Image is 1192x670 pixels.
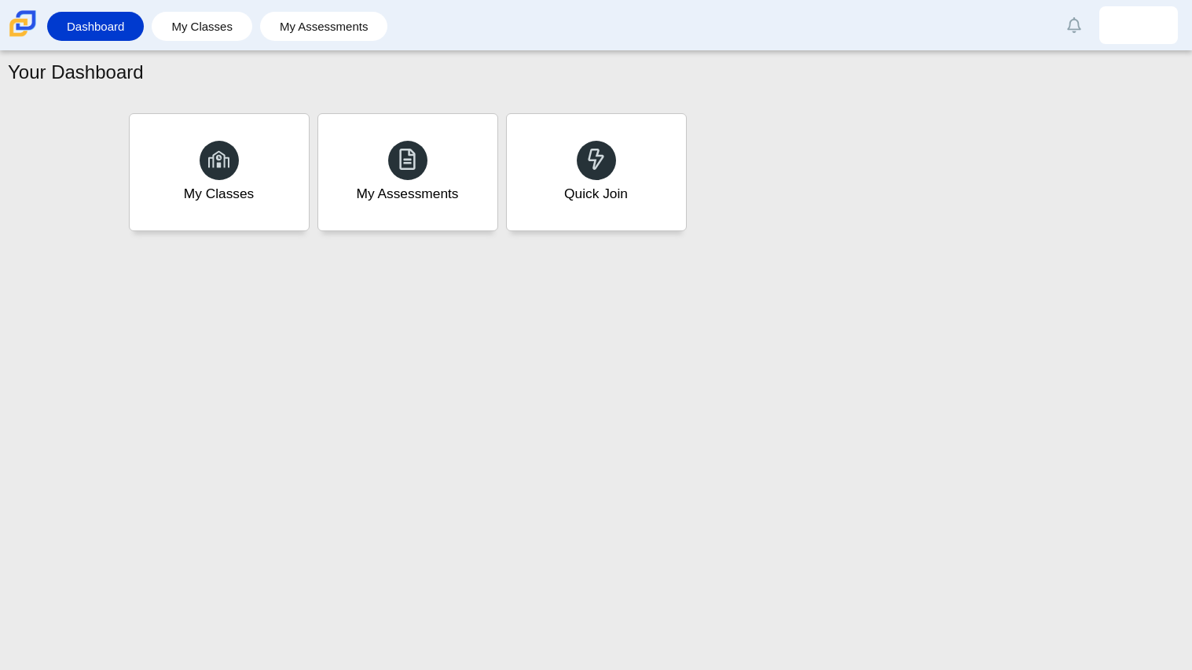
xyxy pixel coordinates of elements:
[564,184,628,204] div: Quick Join
[129,113,310,231] a: My Classes
[6,29,39,42] a: Carmen School of Science & Technology
[1126,13,1151,38] img: edgar.mongeromojr.uGZohD
[55,12,136,41] a: Dashboard
[160,12,244,41] a: My Classes
[506,113,687,231] a: Quick Join
[8,59,144,86] h1: Your Dashboard
[184,184,255,204] div: My Classes
[268,12,380,41] a: My Assessments
[1057,8,1091,42] a: Alerts
[357,184,459,204] div: My Assessments
[317,113,498,231] a: My Assessments
[1099,6,1178,44] a: edgar.mongeromojr.uGZohD
[6,7,39,40] img: Carmen School of Science & Technology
